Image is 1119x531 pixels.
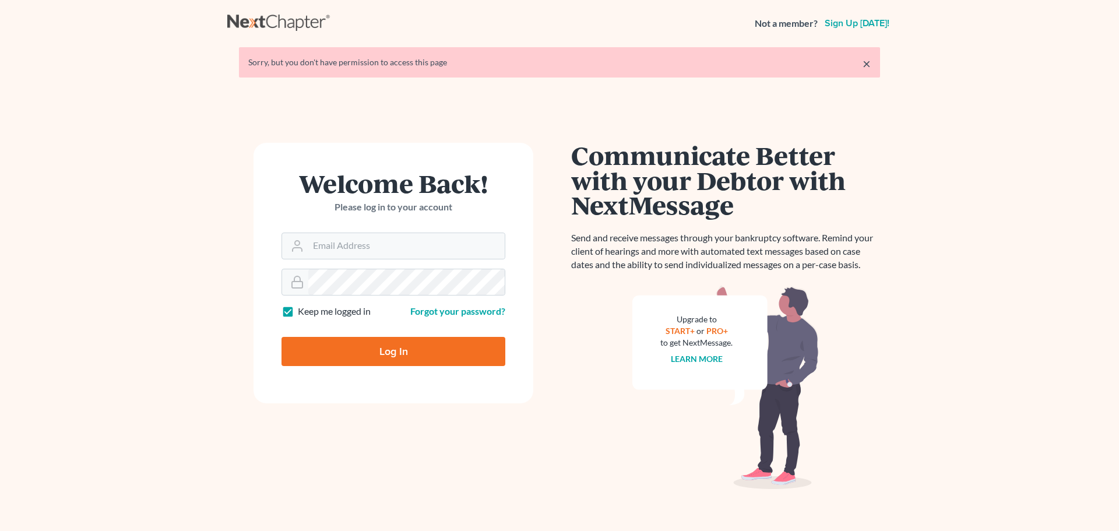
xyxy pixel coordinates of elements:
input: Email Address [308,233,505,259]
a: × [863,57,871,71]
p: Please log in to your account [281,201,505,214]
h1: Communicate Better with your Debtor with NextMessage [571,143,880,217]
a: Forgot your password? [410,305,505,317]
a: START+ [666,326,695,336]
p: Send and receive messages through your bankruptcy software. Remind your client of hearings and mo... [571,231,880,272]
label: Keep me logged in [298,305,371,318]
div: to get NextMessage. [660,337,733,349]
strong: Not a member? [755,17,818,30]
img: nextmessage_bg-59042aed3d76b12b5cd301f8e5b87938c9018125f34e5fa2b7a6b67550977c72.svg [632,286,819,490]
a: Learn more [671,354,723,364]
a: Sign up [DATE]! [822,19,892,28]
div: Upgrade to [660,314,733,325]
input: Log In [281,337,505,366]
span: or [696,326,705,336]
a: PRO+ [706,326,728,336]
div: Sorry, but you don't have permission to access this page [248,57,871,68]
h1: Welcome Back! [281,171,505,196]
